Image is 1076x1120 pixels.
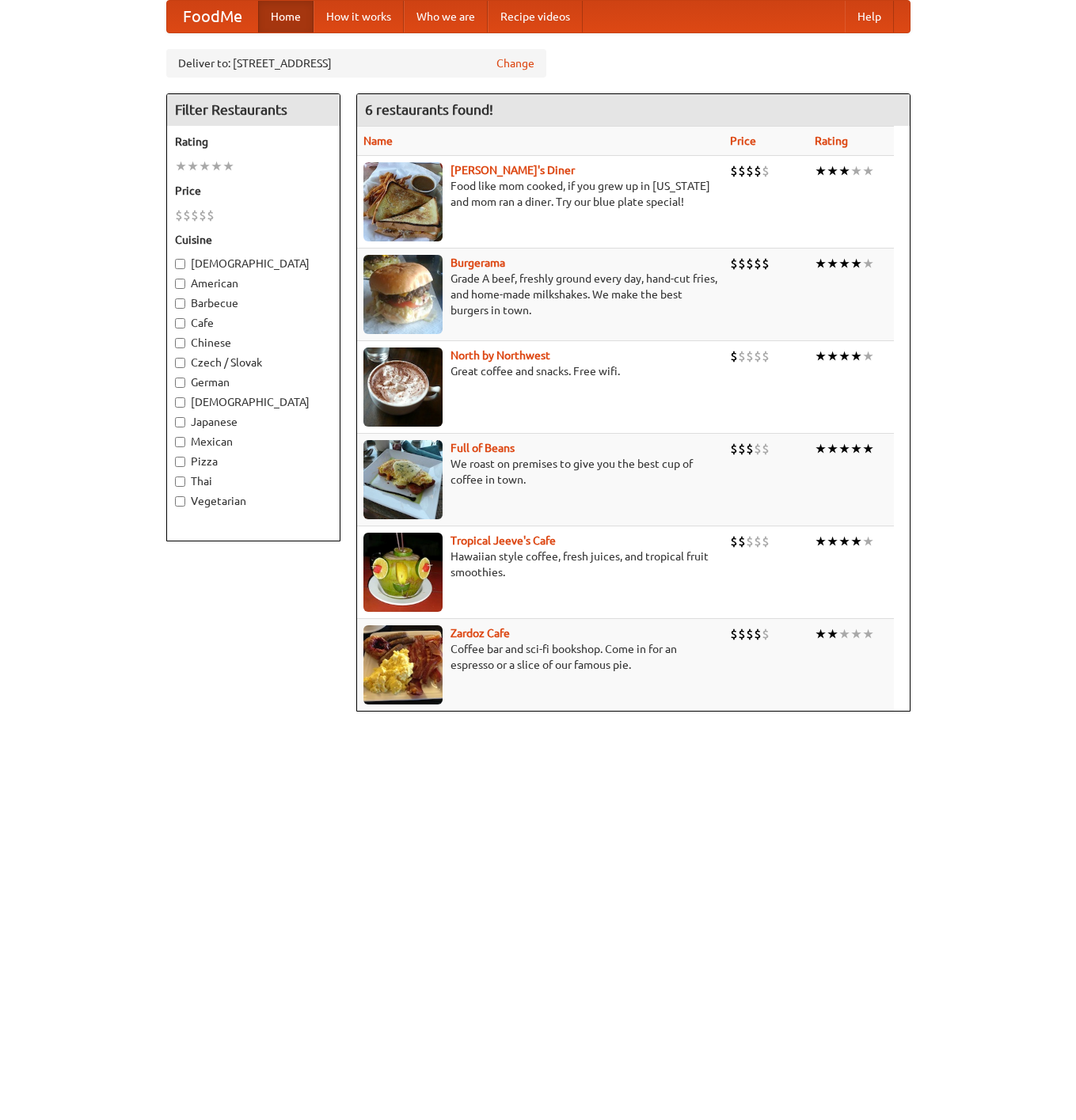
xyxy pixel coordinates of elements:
[175,232,332,248] h5: Cuisine
[175,275,332,291] label: American
[738,162,746,180] li: $
[175,298,185,309] input: Barbecue
[167,94,340,126] h4: Filter Restaurants
[175,434,332,450] label: Mexican
[175,256,332,271] label: [DEMOGRAPHIC_DATA]
[363,440,443,519] img: beans.jpg
[207,207,215,224] li: $
[838,440,850,457] li: ★
[363,162,443,241] img: sallys.jpg
[850,255,862,272] li: ★
[175,183,332,199] h5: Price
[211,158,222,175] li: ★
[363,641,717,673] p: Coffee bar and sci-fi bookshop. Come in for an espresso or a slice of our famous pie.
[827,162,838,180] li: ★
[183,207,191,224] li: $
[754,255,762,272] li: $
[175,318,185,328] input: Cafe
[754,625,762,643] li: $
[175,355,332,370] label: Czech / Slovak
[762,255,770,272] li: $
[175,134,332,150] h5: Rating
[175,457,185,467] input: Pizza
[746,440,754,457] li: $
[862,255,874,272] li: ★
[762,440,770,457] li: $
[175,454,332,469] label: Pizza
[815,347,827,365] li: ★
[175,338,185,348] input: Chinese
[746,255,754,272] li: $
[363,363,717,379] p: Great coffee and snacks. Free wifi.
[738,255,746,272] li: $
[496,55,534,71] a: Change
[862,162,874,180] li: ★
[762,347,770,365] li: $
[175,158,187,175] li: ★
[730,135,756,147] a: Price
[754,347,762,365] li: $
[451,442,515,454] a: Full of Beans
[815,533,827,550] li: ★
[746,625,754,643] li: $
[363,135,393,147] a: Name
[746,162,754,180] li: $
[363,255,443,334] img: burgerama.jpg
[738,625,746,643] li: $
[363,625,443,704] img: zardoz.jpg
[175,374,332,390] label: German
[762,162,770,180] li: $
[730,162,738,180] li: $
[175,397,185,408] input: [DEMOGRAPHIC_DATA]
[175,295,332,311] label: Barbecue
[862,347,874,365] li: ★
[175,437,185,447] input: Mexican
[738,347,746,365] li: $
[363,533,443,612] img: jeeves.jpg
[451,349,550,362] a: North by Northwest
[730,347,738,365] li: $
[730,533,738,550] li: $
[363,549,717,580] p: Hawaiian style coffee, fresh juices, and tropical fruit smoothies.
[451,627,510,640] a: Zardoz Cafe
[199,207,207,224] li: $
[314,1,404,32] a: How it works
[175,493,332,509] label: Vegetarian
[451,256,505,269] a: Burgerama
[850,162,862,180] li: ★
[754,162,762,180] li: $
[845,1,894,32] a: Help
[191,207,199,224] li: $
[838,255,850,272] li: ★
[175,476,185,487] input: Thai
[850,533,862,550] li: ★
[838,162,850,180] li: ★
[862,625,874,643] li: ★
[175,496,185,507] input: Vegetarian
[488,1,583,32] a: Recipe videos
[827,533,838,550] li: ★
[365,102,493,117] ng-pluralize: 6 restaurants found!
[746,533,754,550] li: $
[451,534,556,547] a: Tropical Jeeve's Cafe
[862,533,874,550] li: ★
[258,1,314,32] a: Home
[222,158,234,175] li: ★
[175,279,185,289] input: American
[850,440,862,457] li: ★
[363,178,717,210] p: Food like mom cooked, if you grew up in [US_STATE] and mom ran a diner. Try our blue plate special!
[175,473,332,489] label: Thai
[838,625,850,643] li: ★
[850,347,862,365] li: ★
[730,440,738,457] li: $
[827,347,838,365] li: ★
[451,164,575,177] a: [PERSON_NAME]'s Diner
[815,162,827,180] li: ★
[175,315,332,331] label: Cafe
[827,440,838,457] li: ★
